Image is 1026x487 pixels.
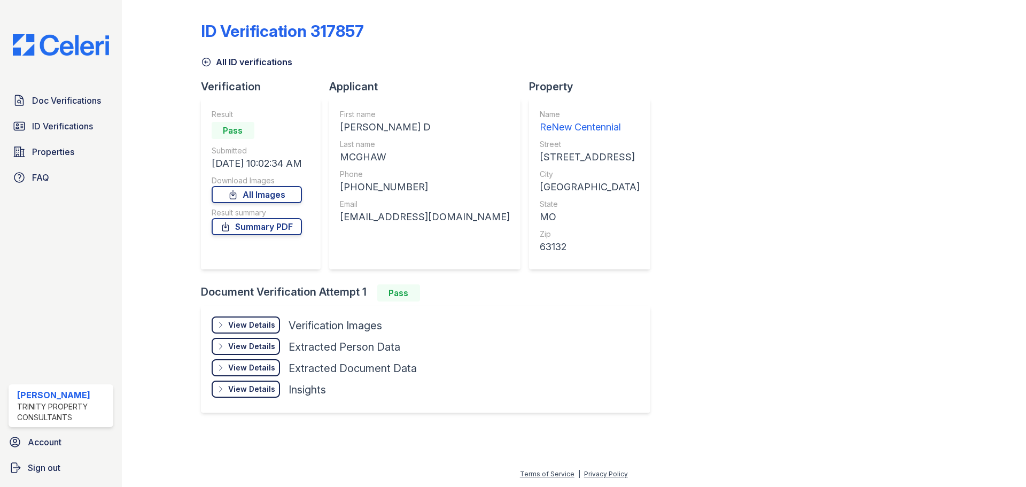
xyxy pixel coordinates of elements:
div: First name [340,109,510,120]
div: [PERSON_NAME] [17,389,109,401]
a: Privacy Policy [584,470,628,478]
div: [DATE] 10:02:34 AM [212,156,302,171]
span: Sign out [28,461,60,474]
div: Verification Images [289,318,382,333]
div: Phone [340,169,510,180]
div: Zip [540,229,640,239]
div: Email [340,199,510,210]
div: Pass [212,122,254,139]
div: Property [529,79,659,94]
img: CE_Logo_Blue-a8612792a0a2168367f1c8372b55b34899dd931a85d93a1a3d3e32e68fde9ad4.png [4,34,118,56]
div: Download Images [212,175,302,186]
a: FAQ [9,167,113,188]
div: Trinity Property Consultants [17,401,109,423]
div: MO [540,210,640,225]
div: View Details [228,341,275,352]
span: FAQ [32,171,49,184]
div: [STREET_ADDRESS] [540,150,640,165]
a: ID Verifications [9,115,113,137]
div: MCGHAW [340,150,510,165]
div: [GEOGRAPHIC_DATA] [540,180,640,195]
a: Terms of Service [520,470,574,478]
div: [EMAIL_ADDRESS][DOMAIN_NAME] [340,210,510,225]
div: Extracted Document Data [289,361,417,376]
div: Name [540,109,640,120]
a: Name ReNew Centennial [540,109,640,135]
span: ID Verifications [32,120,93,133]
a: Account [4,431,118,453]
span: Doc Verifications [32,94,101,107]
a: All Images [212,186,302,203]
a: Sign out [4,457,118,478]
div: Insights [289,382,326,397]
div: View Details [228,362,275,373]
div: Street [540,139,640,150]
div: ID Verification 317857 [201,21,364,41]
div: Extracted Person Data [289,339,400,354]
div: City [540,169,640,180]
div: View Details [228,320,275,330]
div: State [540,199,640,210]
a: Doc Verifications [9,90,113,111]
div: Verification [201,79,329,94]
div: | [578,470,580,478]
div: [PHONE_NUMBER] [340,180,510,195]
div: Pass [377,284,420,302]
a: All ID verifications [201,56,292,68]
div: Submitted [212,145,302,156]
a: Summary PDF [212,218,302,235]
div: Document Verification Attempt 1 [201,284,659,302]
div: View Details [228,384,275,395]
div: [PERSON_NAME] D [340,120,510,135]
div: Applicant [329,79,529,94]
a: Properties [9,141,113,163]
span: Properties [32,145,74,158]
div: Result [212,109,302,120]
div: Last name [340,139,510,150]
div: Result summary [212,207,302,218]
span: Account [28,436,61,449]
div: 63132 [540,239,640,254]
div: ReNew Centennial [540,120,640,135]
